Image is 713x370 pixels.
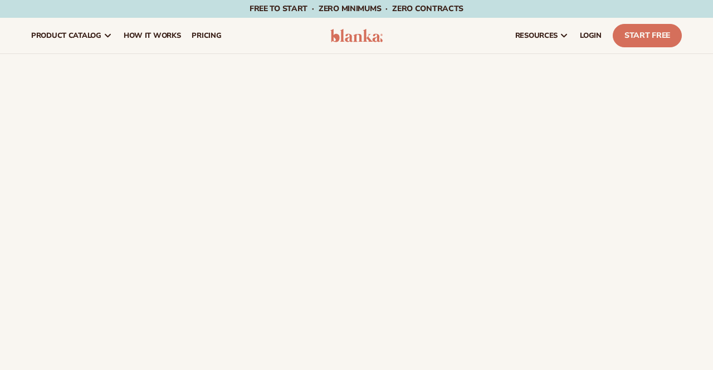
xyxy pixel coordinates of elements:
[330,29,383,42] img: logo
[192,31,221,40] span: pricing
[31,31,101,40] span: product catalog
[574,18,607,53] a: LOGIN
[510,18,574,53] a: resources
[186,18,227,53] a: pricing
[250,3,463,14] span: Free to start · ZERO minimums · ZERO contracts
[118,18,187,53] a: How It Works
[613,24,682,47] a: Start Free
[580,31,602,40] span: LOGIN
[515,31,558,40] span: resources
[124,31,181,40] span: How It Works
[26,18,118,53] a: product catalog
